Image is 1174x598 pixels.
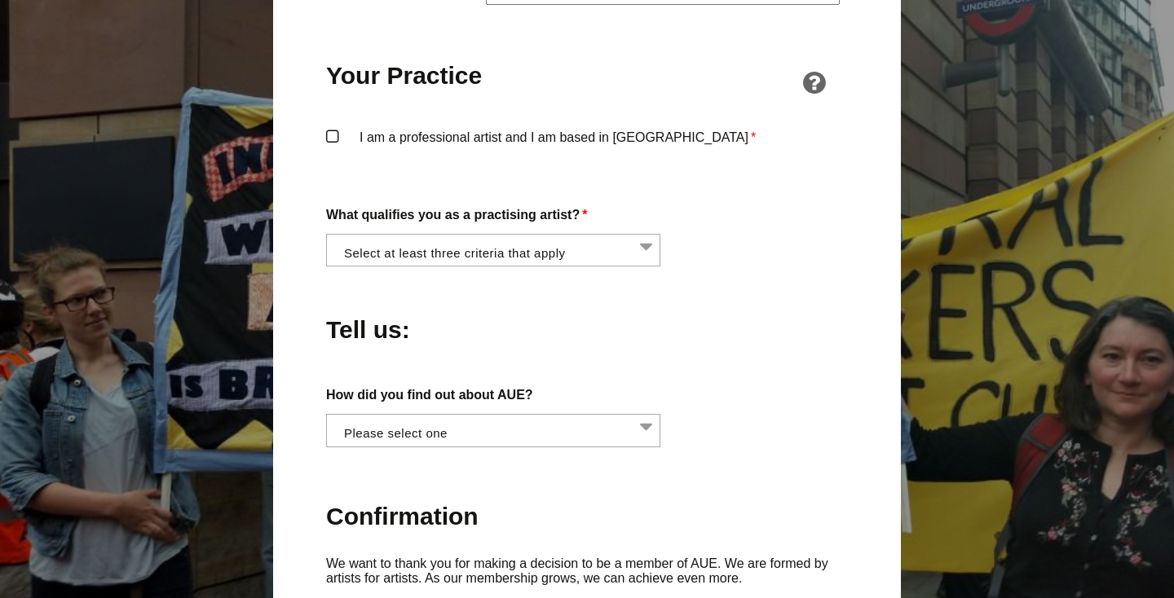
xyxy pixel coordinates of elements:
[326,384,848,406] label: How did you find out about AUE?
[326,314,483,345] h2: Tell us:
[326,59,483,91] h2: Your Practice
[326,204,848,226] label: What qualifies you as a practising artist?
[326,556,848,587] p: We want to thank you for making a decision to be a member of AUE. We are formed by artists for ar...
[326,126,848,175] label: I am a professional artist and I am based in [GEOGRAPHIC_DATA]
[326,500,848,532] h2: Confirmation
